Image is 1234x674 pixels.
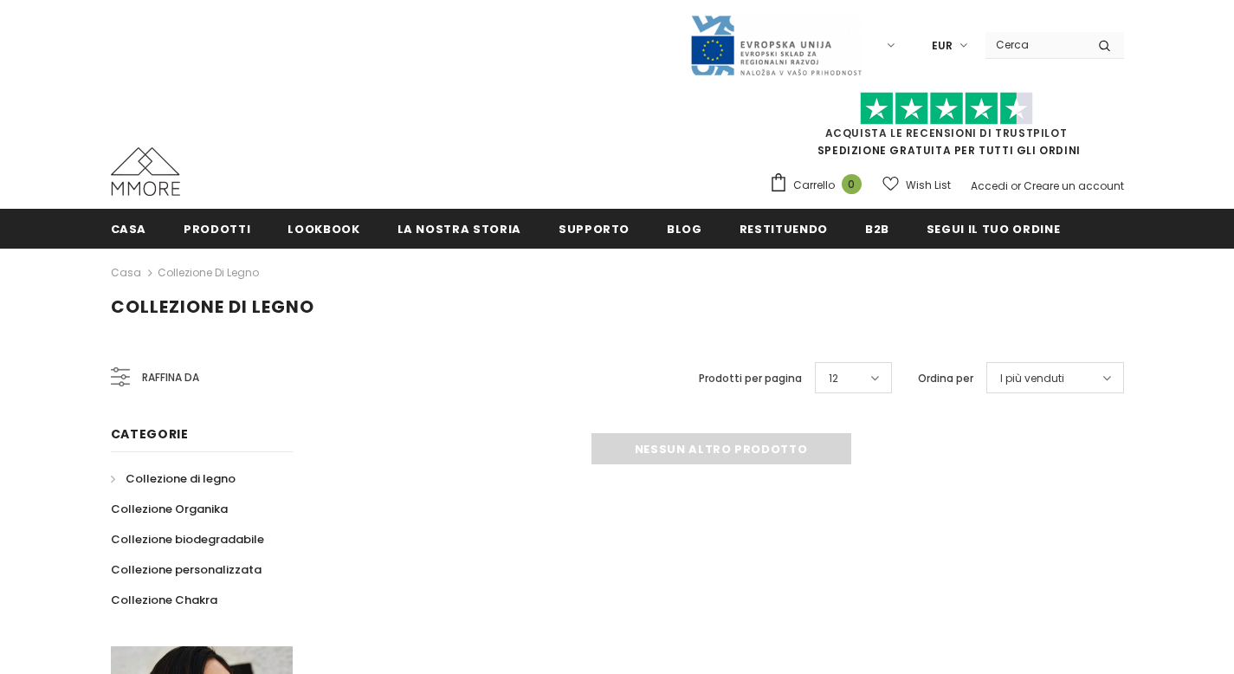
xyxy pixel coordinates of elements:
[882,170,951,200] a: Wish List
[111,524,264,554] a: Collezione biodegradabile
[689,37,863,52] a: Javni Razpis
[111,221,147,237] span: Casa
[288,221,359,237] span: Lookbook
[111,561,262,578] span: Collezione personalizzata
[740,209,828,248] a: Restituendo
[918,370,973,387] label: Ordina per
[927,209,1060,248] a: Segui il tuo ordine
[769,100,1124,158] span: SPEDIZIONE GRATUITA PER TUTTI GLI ORDINI
[111,501,228,517] span: Collezione Organika
[111,425,189,443] span: Categorie
[699,370,802,387] label: Prodotti per pagina
[559,221,630,237] span: supporto
[932,37,953,55] span: EUR
[158,265,259,280] a: Collezione di legno
[667,221,702,237] span: Blog
[860,92,1033,126] img: Fidati di Pilot Stars
[829,370,838,387] span: 12
[985,32,1085,57] input: Search Site
[288,209,359,248] a: Lookbook
[111,147,180,196] img: Casi MMORE
[865,221,889,237] span: B2B
[397,221,521,237] span: La nostra storia
[842,174,862,194] span: 0
[111,585,217,615] a: Collezione Chakra
[111,209,147,248] a: Casa
[111,531,264,548] span: Collezione biodegradabile
[184,221,250,237] span: Prodotti
[667,209,702,248] a: Blog
[689,14,863,77] img: Javni Razpis
[111,262,141,283] a: Casa
[111,463,236,494] a: Collezione di legno
[865,209,889,248] a: B2B
[397,209,521,248] a: La nostra storia
[559,209,630,248] a: supporto
[971,178,1008,193] a: Accedi
[927,221,1060,237] span: Segui il tuo ordine
[769,172,870,198] a: Carrello 0
[793,177,835,194] span: Carrello
[1000,370,1064,387] span: I più venduti
[111,295,314,319] span: Collezione di legno
[1011,178,1021,193] span: or
[142,368,199,387] span: Raffina da
[825,126,1068,140] a: Acquista le recensioni di TrustPilot
[740,221,828,237] span: Restituendo
[184,209,250,248] a: Prodotti
[111,554,262,585] a: Collezione personalizzata
[111,592,217,608] span: Collezione Chakra
[906,177,951,194] span: Wish List
[126,470,236,487] span: Collezione di legno
[1024,178,1124,193] a: Creare un account
[111,494,228,524] a: Collezione Organika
